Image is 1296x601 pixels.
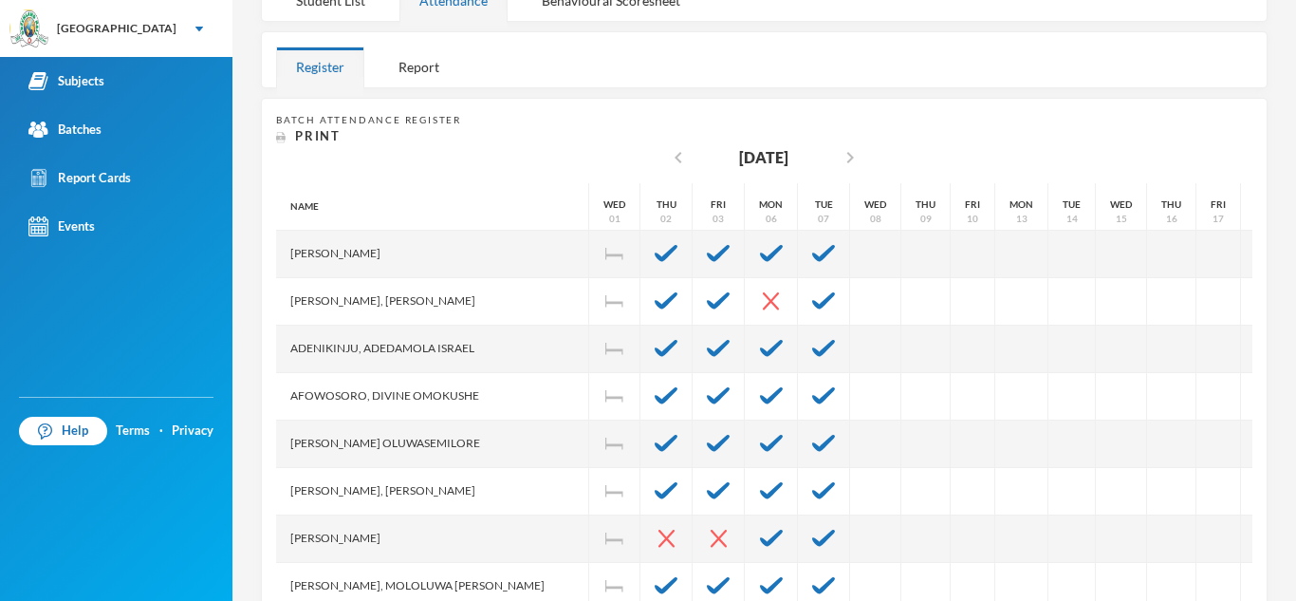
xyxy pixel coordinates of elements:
div: 10 [967,212,978,226]
div: Fri [1211,197,1226,212]
div: Register [276,47,364,87]
div: Adenikinju, Adedamola Israel [276,326,589,373]
span: Print [295,128,341,143]
div: 17 [1213,212,1224,226]
a: Help [19,417,107,445]
div: 02 [660,212,672,226]
div: Mon [1009,197,1033,212]
div: 13 [1016,212,1028,226]
div: Subjects [28,71,104,91]
div: Name [276,183,589,231]
div: Tue [815,197,833,212]
a: Privacy [172,422,213,441]
div: 01 [609,212,620,226]
div: [PERSON_NAME] [276,516,589,563]
div: 06 [766,212,777,226]
div: 07 [818,212,829,226]
div: Independence Day [589,326,640,373]
div: Wed [864,197,886,212]
div: [DATE] [739,146,788,169]
div: [PERSON_NAME] [276,231,589,278]
div: Independence Day [589,421,640,468]
div: Independence Day [589,468,640,516]
div: 03 [713,212,724,226]
i: chevron_left [667,146,690,169]
div: 15 [1116,212,1127,226]
div: Afowosoro, Divine Omokushe [276,373,589,421]
div: 16 [1166,212,1177,226]
div: 08 [870,212,881,226]
div: Independence Day [589,516,640,563]
div: Independence Day [589,373,640,421]
div: [PERSON_NAME], [PERSON_NAME] [276,278,589,326]
div: [PERSON_NAME] Oluwasemilore [276,421,589,468]
div: 14 [1066,212,1078,226]
a: Terms [116,422,150,441]
div: Events [28,216,95,236]
div: Wed [1110,197,1132,212]
div: [PERSON_NAME], [PERSON_NAME] [276,468,589,516]
div: Report [379,47,459,87]
div: Independence Day [589,231,640,278]
div: Thu [1161,197,1181,212]
div: Batches [28,120,102,140]
div: Fri [711,197,726,212]
div: [GEOGRAPHIC_DATA] [57,20,176,37]
div: Report Cards [28,168,131,188]
div: · [159,422,163,441]
img: logo [10,10,48,48]
div: Wed [603,197,625,212]
div: Thu [916,197,935,212]
div: Independence Day [589,278,640,326]
i: chevron_right [839,146,861,169]
div: Mon [759,197,783,212]
div: Thu [657,197,676,212]
div: Fri [965,197,980,212]
div: 09 [920,212,932,226]
div: Tue [1063,197,1081,212]
span: Batch Attendance Register [276,114,461,125]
